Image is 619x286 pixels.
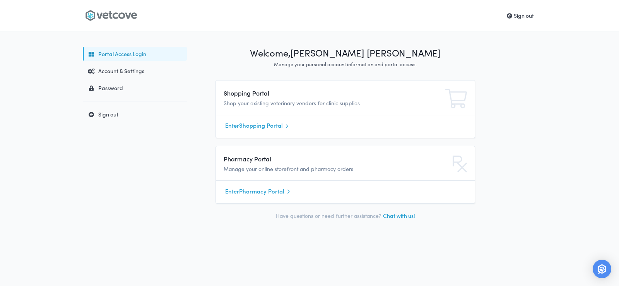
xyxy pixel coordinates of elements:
p: Manage your online storefront and pharmacy orders [224,165,386,173]
h4: Shopping Portal [224,88,386,98]
a: EnterShopping Portal [225,120,465,132]
p: Manage your personal account information and portal access. [215,61,475,68]
div: Portal Access Login [84,50,183,58]
a: Password [83,81,187,95]
div: Open Intercom Messenger [593,260,611,278]
a: EnterPharmacy Portal [225,185,465,197]
a: Chat with us! [383,212,415,219]
a: Sign out [507,12,534,19]
a: Portal Access Login [83,47,187,61]
h4: Pharmacy Portal [224,154,386,163]
div: Sign out [84,110,183,118]
div: Account & Settings [84,67,183,75]
h1: Welcome, [PERSON_NAME] [PERSON_NAME] [215,47,475,59]
a: Sign out [83,107,187,121]
a: Account & Settings [83,64,187,78]
p: Shop your existing veterinary vendors for clinic supplies [224,99,386,108]
p: Have questions or need further assistance? [215,211,475,220]
div: Password [84,84,183,92]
